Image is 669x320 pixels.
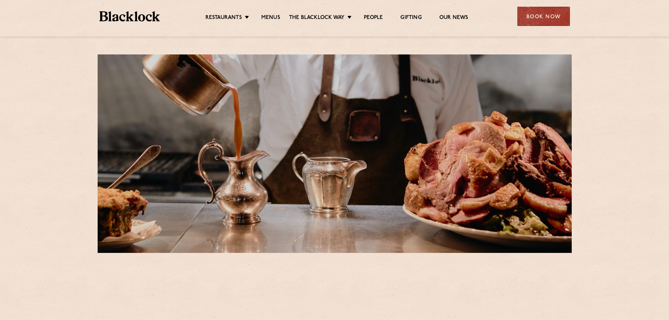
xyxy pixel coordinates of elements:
a: Menus [261,14,280,22]
a: People [364,14,383,22]
a: The Blacklock Way [289,14,345,22]
a: Restaurants [205,14,242,22]
a: Gifting [400,14,421,22]
a: Our News [439,14,468,22]
img: BL_Textured_Logo-footer-cropped.svg [99,11,160,21]
div: Book Now [517,7,570,26]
